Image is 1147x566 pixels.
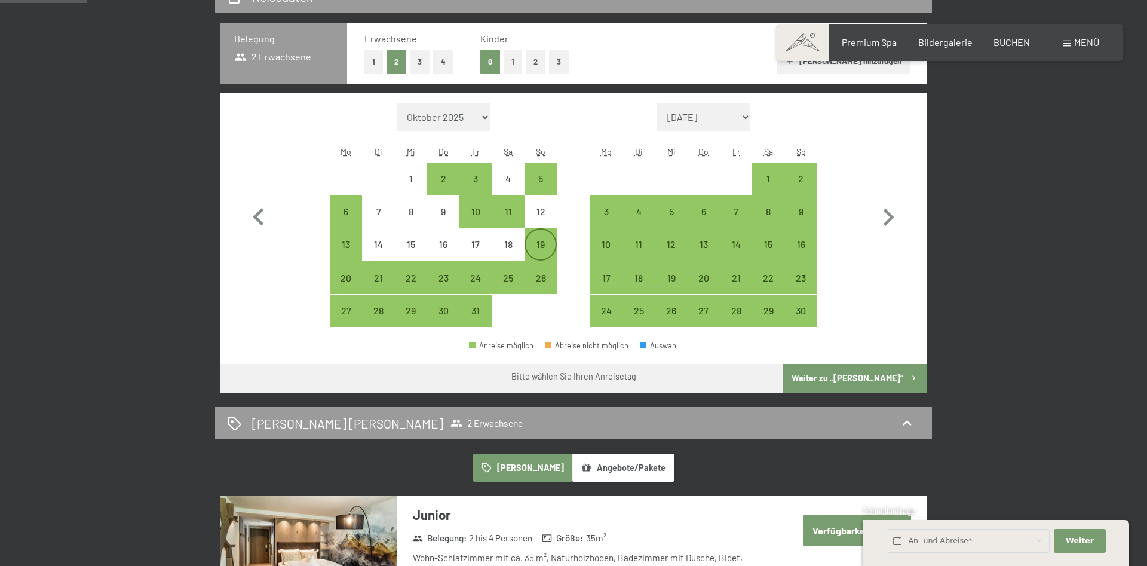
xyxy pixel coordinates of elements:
div: Anreise nicht möglich [395,195,427,228]
button: Verfügbarkeit prüfen [803,515,911,546]
abbr: Samstag [504,146,513,157]
button: 1 [504,50,522,74]
abbr: Mittwoch [407,146,415,157]
div: Bitte wählen Sie Ihren Anreisetag [511,371,636,383]
div: Tue Nov 04 2025 [622,195,655,228]
abbr: Sonntag [796,146,806,157]
div: Anreise nicht möglich [492,228,525,261]
div: Anreise möglich [720,261,752,293]
div: Wed Oct 22 2025 [395,261,427,293]
abbr: Dienstag [635,146,643,157]
div: 18 [493,240,523,270]
div: Tue Oct 14 2025 [362,228,394,261]
div: Anreise möglich [688,295,720,327]
a: Premium Spa [842,36,897,48]
div: Abreise nicht möglich [545,342,628,350]
div: Wed Oct 08 2025 [395,195,427,228]
div: Mon Oct 13 2025 [330,228,362,261]
div: Anreise möglich [330,261,362,293]
div: Anreise möglich [459,163,492,195]
div: Thu Nov 13 2025 [688,228,720,261]
div: 11 [624,240,654,270]
div: Anreise möglich [492,195,525,228]
div: Anreise möglich [459,261,492,293]
div: Anreise nicht möglich [362,195,394,228]
div: Anreise möglich [655,228,687,261]
h3: Belegung [234,32,333,45]
div: 18 [624,273,654,303]
div: 2 [786,174,816,204]
div: 28 [363,306,393,336]
div: Anreise möglich [785,195,817,228]
button: 0 [480,50,500,74]
div: Wed Oct 29 2025 [395,295,427,327]
div: 1 [396,174,426,204]
div: 9 [428,207,458,237]
div: Anreise möglich [752,195,784,228]
div: 13 [331,240,361,270]
div: Anreise nicht möglich [427,195,459,228]
div: Sat Nov 01 2025 [752,163,784,195]
div: Sat Oct 11 2025 [492,195,525,228]
strong: Belegung : [412,532,467,544]
button: Weiter [1054,529,1105,553]
div: Fri Nov 28 2025 [720,295,752,327]
strong: Größe : [542,532,584,544]
div: Thu Oct 16 2025 [427,228,459,261]
div: Anreise nicht möglich [492,163,525,195]
div: Anreise möglich [395,295,427,327]
div: Anreise möglich [688,261,720,293]
div: Wed Nov 12 2025 [655,228,687,261]
div: 25 [493,273,523,303]
div: Thu Nov 27 2025 [688,295,720,327]
div: Anreise nicht möglich [395,228,427,261]
div: Tue Nov 25 2025 [622,295,655,327]
div: Anreise möglich [752,295,784,327]
div: Sat Oct 25 2025 [492,261,525,293]
div: Anreise nicht möglich [362,228,394,261]
button: [PERSON_NAME] hinzufügen [777,48,910,74]
div: Sat Nov 08 2025 [752,195,784,228]
div: 30 [786,306,816,336]
button: 3 [549,50,569,74]
div: 2 [428,174,458,204]
div: 20 [689,273,719,303]
div: 19 [526,240,556,270]
div: Anreise möglich [492,261,525,293]
div: Anreise möglich [459,195,492,228]
div: 11 [493,207,523,237]
div: Tue Oct 07 2025 [362,195,394,228]
span: 2 Erwachsene [234,50,311,63]
div: Tue Nov 11 2025 [622,228,655,261]
div: 14 [721,240,751,270]
div: Anreise nicht möglich [427,228,459,261]
div: Mon Oct 06 2025 [330,195,362,228]
div: 8 [396,207,426,237]
div: Anreise möglich [720,295,752,327]
div: Thu Oct 02 2025 [427,163,459,195]
div: Wed Oct 15 2025 [395,228,427,261]
div: 22 [753,273,783,303]
div: Anreise möglich [330,195,362,228]
div: Anreise möglich [752,163,784,195]
div: 15 [396,240,426,270]
abbr: Montag [341,146,351,157]
div: 30 [428,306,458,336]
div: Anreise möglich [655,261,687,293]
div: Sun Oct 26 2025 [525,261,557,293]
div: Fri Nov 21 2025 [720,261,752,293]
div: 23 [786,273,816,303]
div: Anreise möglich [427,163,459,195]
div: Thu Oct 30 2025 [427,295,459,327]
div: Anreise möglich [395,261,427,293]
span: 2 bis 4 Personen [469,532,532,544]
div: 1 [753,174,783,204]
div: Sat Oct 04 2025 [492,163,525,195]
div: Sun Nov 16 2025 [785,228,817,261]
div: Sun Oct 19 2025 [525,228,557,261]
button: Weiter zu „[PERSON_NAME]“ [783,364,927,393]
div: 31 [461,306,490,336]
div: 12 [656,240,686,270]
button: 2 [526,50,545,74]
div: 13 [689,240,719,270]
